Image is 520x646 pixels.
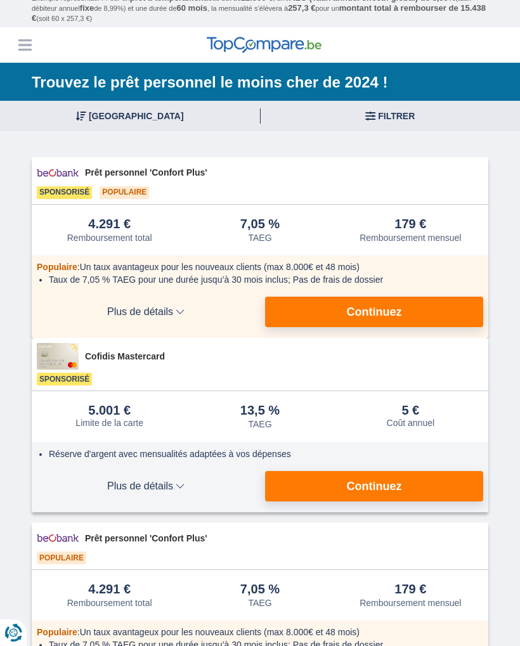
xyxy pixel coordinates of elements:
span: Filtrer [378,112,415,120]
div: Limite de la carte [75,418,143,428]
span: Un taux avantageux pour les nouveaux clients (max 8.000€ et 48 mois) [80,262,360,272]
h1: Trouvez le prêt personnel le moins cher de 2024 ! [32,72,488,93]
span: Sponsorisé [37,186,92,199]
li: Taux de 7,05 % TAEG pour une durée jusqu’à 30 mois inclus; Pas de frais de dossier [49,273,479,286]
div: 7,05 % [240,583,280,597]
div: Remboursement mensuel [360,233,461,243]
button: Menu [15,36,34,55]
div: Remboursement total [67,598,152,608]
div: TAEG [248,233,271,243]
span: Populaire [37,627,77,637]
div: Remboursement mensuel [360,598,461,608]
div: TAEG [248,419,271,429]
button: Continuez [265,471,483,501]
div: 5 € [401,404,419,417]
div: Remboursement total [67,233,152,243]
span: Continuez [347,481,402,492]
span: 257,3 € [288,3,315,13]
span: Populaire [37,552,86,564]
div: : [37,261,483,273]
span: Plus de détails [37,481,255,491]
span: montant total à rembourser de 15.438 € [32,3,486,23]
div: 179 € [394,217,426,231]
span: fixe [80,3,94,13]
img: pret personnel Beobank [37,162,79,183]
span: Cofidis Mastercard [85,350,483,363]
img: pret personnel Beobank [37,527,79,548]
div: 4.291 € [88,217,131,231]
span: Sponsorisé [37,373,92,385]
span: Prêt personnel 'Confort Plus' [85,532,483,545]
span: Prêt personnel 'Confort Plus' [85,166,483,179]
button: Plus de détails [37,471,255,501]
div: 5.001 € [88,404,131,417]
div: 4.291 € [88,583,131,597]
span: Populaire [37,262,77,272]
div: 13,5 % [240,404,280,418]
span: Un taux avantageux pour les nouveaux clients (max 8.000€ et 48 mois) [80,627,360,637]
div: TAEG [248,598,271,608]
img: TopCompare [207,37,322,53]
span: Populaire [100,186,149,199]
button: Plus de détails [37,297,255,327]
li: Réserve d'argent avec mensualités adaptées à vos dépenses [49,448,479,460]
img: pret personnel Cofidis CC [37,343,79,370]
div: 179 € [394,583,426,597]
div: : [37,626,483,638]
button: Continuez [265,297,483,327]
div: Coût annuel [387,418,435,428]
span: 60 mois [177,3,207,13]
div: 7,05 % [240,217,280,231]
span: Plus de détails [37,307,255,317]
span: Continuez [347,306,402,318]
